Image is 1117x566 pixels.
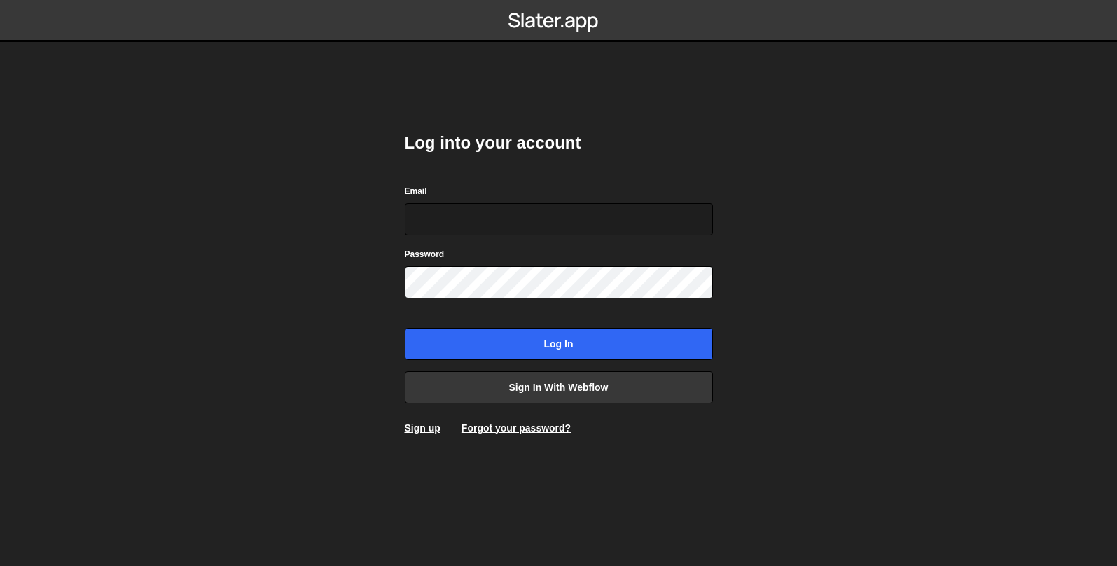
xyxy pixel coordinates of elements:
label: Email [405,184,427,198]
a: Sign up [405,422,440,434]
h2: Log into your account [405,132,713,154]
a: Sign in with Webflow [405,371,713,403]
label: Password [405,247,445,261]
input: Log in [405,328,713,360]
a: Forgot your password? [462,422,571,434]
